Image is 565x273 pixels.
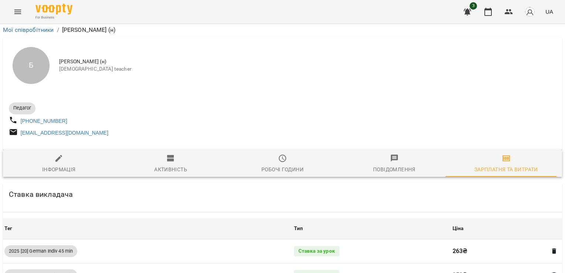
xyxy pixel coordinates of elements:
nav: breadcrumb [3,26,562,34]
span: UA [545,8,553,16]
p: [PERSON_NAME] (н) [62,26,116,34]
div: Б [13,47,50,84]
a: [EMAIL_ADDRESS][DOMAIN_NAME] [21,130,108,136]
div: Робочі години [261,165,304,174]
span: For Business [35,15,72,20]
button: Menu [9,3,27,21]
a: [PHONE_NUMBER] [21,118,67,124]
th: Тип [292,218,451,239]
p: 263 ₴ [453,247,544,256]
button: Видалити [549,246,559,256]
button: UA [542,5,556,18]
div: Зарплатня та Витрати [474,165,538,174]
a: Мої співробітники [3,26,54,33]
h6: Ставка викладача [9,189,73,200]
img: avatar_s.png [525,7,535,17]
span: Педагог [9,105,35,111]
span: 3 [470,2,477,10]
span: [PERSON_NAME] (н) [59,58,556,65]
li: / [57,26,59,34]
div: Активність [154,165,187,174]
div: Ставка за урок [294,246,339,256]
span: 2025 [20] German Indiv 45 min [4,248,77,255]
th: Тег [3,218,292,239]
div: Повідомлення [373,165,416,174]
th: Ціна [451,218,562,239]
span: [DEMOGRAPHIC_DATA] teacher [59,65,556,73]
img: Voopty Logo [35,4,72,14]
div: Інформація [42,165,76,174]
